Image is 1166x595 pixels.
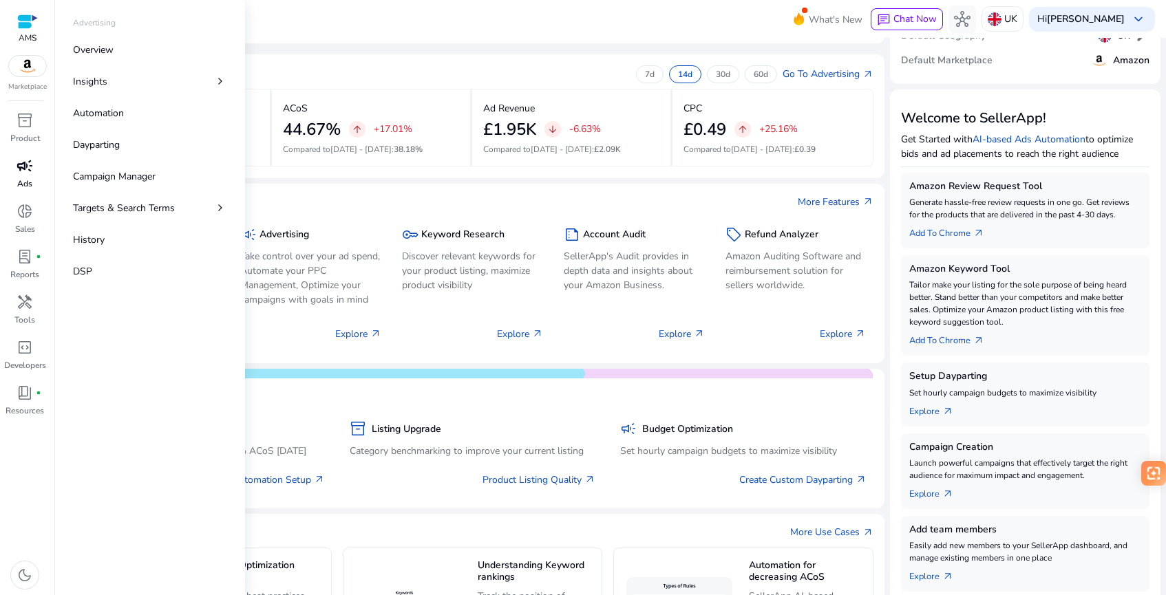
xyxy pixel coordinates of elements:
h5: Listing Optimization [207,560,324,584]
p: Category benchmarking to improve your current listing [350,444,596,458]
span: fiber_manual_record [36,390,41,396]
p: Resources [6,404,44,417]
span: keyboard_arrow_down [1130,11,1147,28]
p: SellerApp's Audit provides in depth data and insights about your Amazon Business. [564,249,705,292]
span: fiber_manual_record [36,254,41,259]
h5: Setup Dayparting [909,371,1142,382]
span: edit [1136,29,1149,43]
a: Explorearrow_outward [909,564,964,583]
span: key [402,226,418,243]
a: Explorearrow_outward [909,399,964,418]
p: 30d [716,69,730,80]
p: DSP [73,264,92,279]
p: Insights [73,74,107,89]
p: Explore [497,327,543,341]
p: Explore [335,327,381,341]
p: Targets & Search Terms [73,201,175,215]
a: Product Listing Quality [483,473,595,487]
a: More Use Casesarrow_outward [790,525,873,539]
span: campaign [620,420,637,437]
p: Tailor make your listing for the sole purpose of being heard better. Stand better than your compe... [909,279,1142,328]
span: arrow_outward [973,228,984,239]
button: hub [948,6,976,33]
a: Add To Chrome [909,221,995,240]
span: arrow_outward [862,527,873,538]
a: Go To Advertisingarrow_outward [783,67,873,81]
button: chatChat Now [871,8,943,30]
h2: £0.49 [683,120,726,140]
p: Take control over your ad spend, Automate your PPC Management, Optimize your campaigns with goals... [240,249,381,307]
p: Set hourly campaign budgets to maximize visibility [909,387,1142,399]
p: Reports [10,268,39,281]
span: arrow_outward [370,328,381,339]
span: arrow_outward [855,328,866,339]
a: More Featuresarrow_outward [798,195,873,209]
span: arrow_outward [856,474,867,485]
span: arrow_outward [532,328,543,339]
p: +25.16% [759,125,798,134]
p: Dayparting [73,138,120,152]
h5: Refund Analyzer [745,229,818,241]
img: amazon.svg [1091,52,1107,69]
span: £2.09K [594,144,621,155]
p: Overview [73,43,114,57]
h5: Account Audit [583,229,646,241]
span: campaign [17,158,33,174]
h5: Budget Optimization [642,424,733,435]
h5: Amazon [1113,55,1149,67]
span: dark_mode [17,567,33,583]
p: Product [10,132,40,144]
p: Hi [1037,14,1125,24]
p: Compared to : [283,143,459,155]
a: Add To Chrome [909,328,995,347]
span: campaign [240,226,257,243]
p: 60d [754,69,768,80]
p: Marketplace [8,82,47,92]
span: chevron_right [213,201,227,215]
p: Campaign Manager [73,169,156,184]
span: arrow_outward [973,335,984,346]
span: chat [877,13,891,27]
span: lab_profile [17,248,33,265]
p: Get Started with to optimize bids and ad placements to reach the right audience [901,132,1150,161]
span: handyman [17,294,33,310]
span: arrow_outward [862,196,873,207]
h5: Amazon Keyword Tool [909,263,1142,275]
h2: 44.67% [283,120,341,140]
p: AMS [17,32,38,44]
span: inventory_2 [17,112,33,129]
h5: Listing Upgrade [372,424,441,435]
p: Advertising [73,17,116,29]
a: Explorearrow_outward [909,482,964,501]
p: Explore [820,327,866,341]
span: arrow_outward [942,406,953,417]
p: CPC [683,101,702,116]
p: Sales [15,223,35,235]
p: +17.01% [374,125,412,134]
p: Discover relevant keywords for your product listing, maximize product visibility [402,249,543,292]
p: 14d [678,69,692,80]
p: Ads [17,177,32,190]
p: 7d [645,69,655,80]
a: Smart Automation Setup [203,473,325,487]
p: Launch powerful campaigns that effectively target the right audience for maximum impact and engag... [909,457,1142,482]
span: arrow_outward [694,328,705,339]
span: sell [725,226,742,243]
span: donut_small [17,203,33,219]
h2: £1.95K [483,120,536,140]
p: Easily add new members to your SellerApp dashboard, and manage existing members in one place [909,539,1142,564]
h5: Understanding Keyword rankings [478,560,595,584]
span: arrow_outward [314,474,325,485]
span: arrow_outward [942,571,953,582]
span: hub [954,11,971,28]
span: arrow_downward [547,124,558,135]
span: £0.39 [794,144,816,155]
span: arrow_upward [352,124,363,135]
p: -6.63% [569,125,601,134]
p: ACoS [283,101,308,116]
span: summarize [564,226,580,243]
h5: Keyword Research [421,229,505,241]
p: Compared to : [483,143,659,155]
h5: Campaign Creation [909,442,1142,453]
span: Chat Now [893,12,937,25]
